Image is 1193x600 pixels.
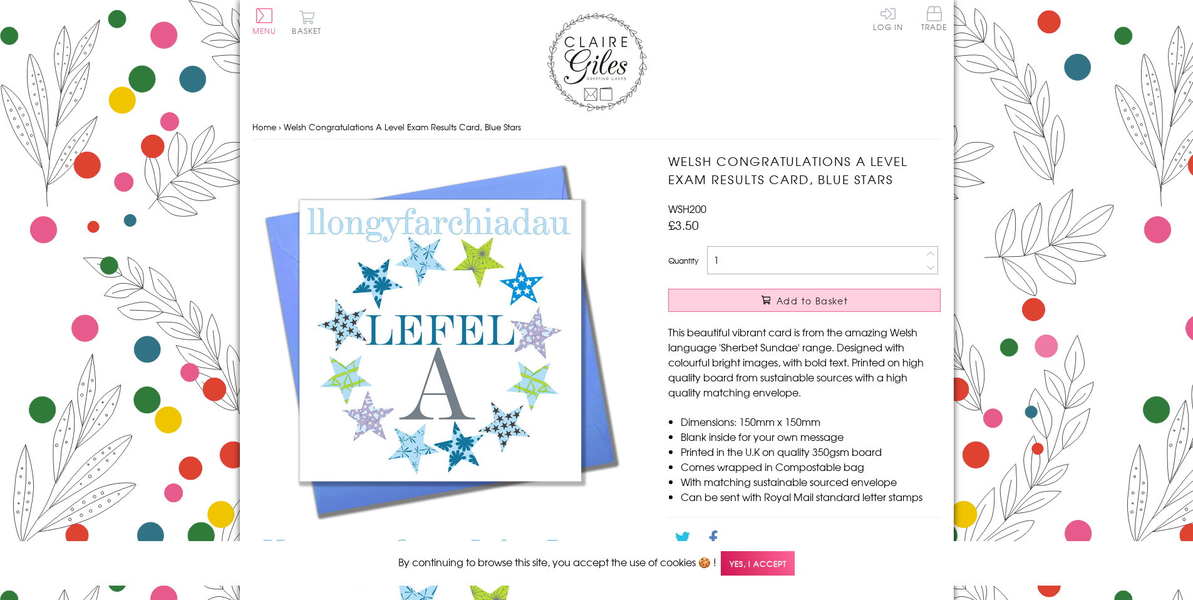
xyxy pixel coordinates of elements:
[252,8,277,34] button: Menu
[547,13,647,111] img: Claire Giles Greetings Cards
[921,6,948,33] a: Trade
[721,551,795,576] span: Yes, I accept
[668,324,941,400] p: This beautiful vibrant card is from the amazing Welsh language 'Sherbet Sundae' range. Designed w...
[279,121,281,133] span: ›
[668,216,699,234] span: £3.50
[681,429,941,444] li: Blank inside for your own message
[252,25,277,36] span: Menu
[284,121,521,133] span: Welsh Congratulations A Level Exam Results Card, Blue Stars
[668,201,706,216] span: WSH200
[252,152,628,528] img: Welsh Congratulations A Level Exam Results Card, Blue Stars
[777,294,848,307] span: Add to Basket
[681,489,941,504] li: Can be sent with Royal Mail standard letter stamps
[668,255,698,266] label: Quantity
[681,444,941,459] li: Printed in the U.K on quality 350gsm board
[921,6,948,31] span: Trade
[252,115,941,140] nav: breadcrumbs
[681,459,941,474] li: Comes wrapped in Compostable bag
[873,6,903,31] a: Log In
[681,414,941,429] li: Dimensions: 150mm x 150mm
[252,121,276,133] a: Home
[290,10,324,34] button: Basket
[668,289,941,312] button: Add to Basket
[681,474,941,489] li: With matching sustainable sourced envelope
[668,152,941,189] h1: Welsh Congratulations A Level Exam Results Card, Blue Stars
